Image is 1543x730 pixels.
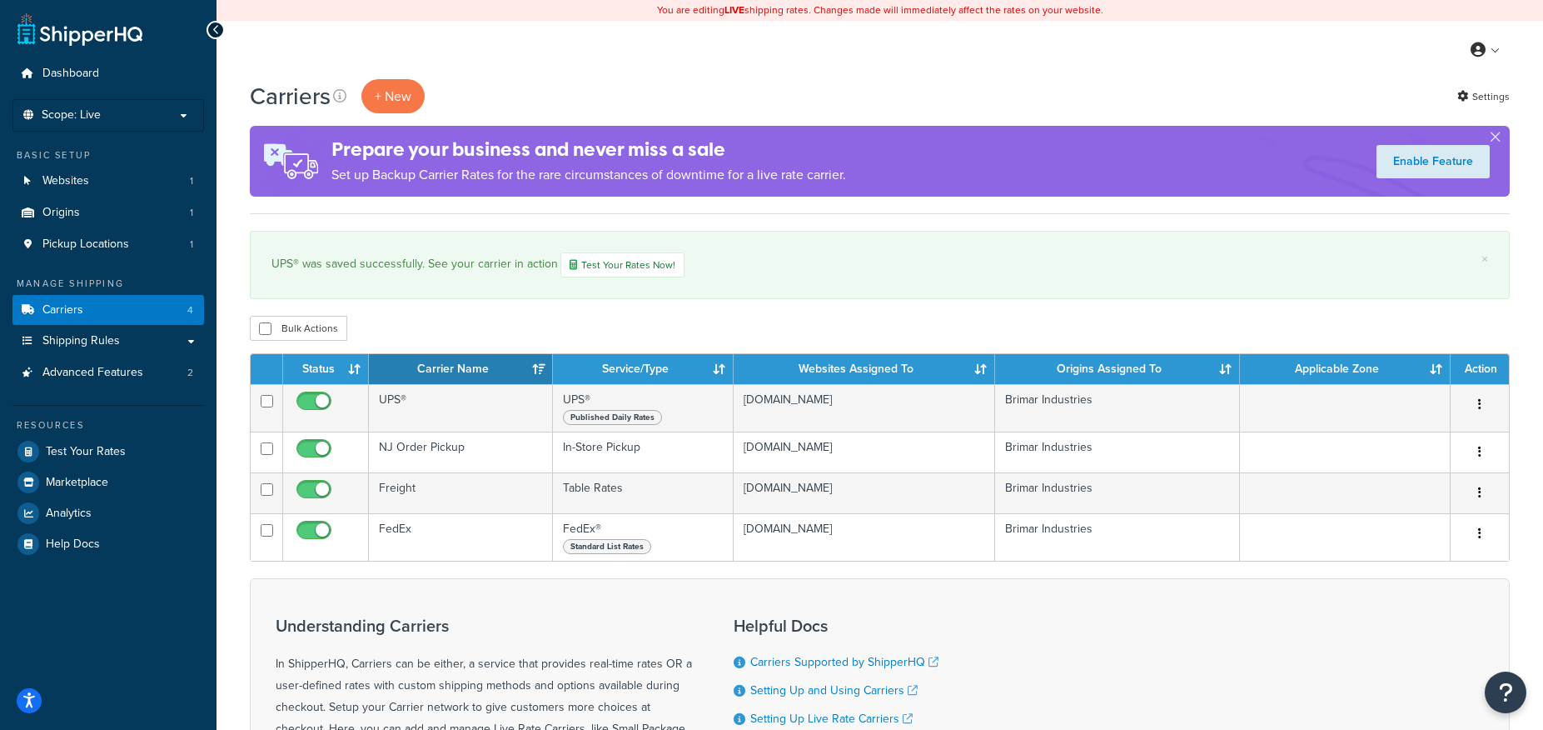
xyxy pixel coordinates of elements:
span: 1 [190,206,193,220]
span: 2 [187,366,193,380]
li: Carriers [12,295,204,326]
span: Shipping Rules [42,334,120,348]
h4: Prepare your business and never miss a sale [331,136,846,163]
span: Analytics [46,507,92,521]
span: Help Docs [46,537,100,552]
span: Standard List Rates [563,539,651,554]
div: Resources [12,418,204,432]
div: Basic Setup [12,148,204,162]
a: Shipping Rules [12,326,204,357]
td: UPS® [553,384,733,432]
button: + New [361,79,425,113]
span: Test Your Rates [46,445,126,459]
th: Status: activate to sort column ascending [283,354,369,384]
a: Websites 1 [12,166,204,197]
th: Carrier Name: activate to sort column ascending [369,354,553,384]
a: Enable Feature [1376,145,1490,178]
a: × [1481,252,1488,266]
th: Service/Type: activate to sort column ascending [553,354,733,384]
p: Set up Backup Carrier Rates for the rare circumstances of downtime for a live rate carrier. [331,163,846,187]
span: 4 [187,303,193,317]
span: Dashboard [42,67,99,81]
b: LIVE [724,2,744,17]
li: Pickup Locations [12,229,204,260]
span: 1 [190,237,193,252]
div: UPS® was saved successfully. See your carrier in action [271,252,1488,277]
th: Action [1451,354,1509,384]
a: Settings [1457,85,1510,108]
td: UPS® [369,384,553,432]
td: In-Store Pickup [553,432,733,472]
a: Setting Up and Using Carriers [750,682,918,699]
a: Test Your Rates [12,437,204,467]
a: Carriers 4 [12,295,204,326]
img: ad-rules-rateshop-fe6ec290ccb7230408bd80ed9643f0289d75e0ffd9eb532fc0e269fcd187b520.png [250,126,331,197]
h3: Helpful Docs [734,617,951,635]
li: Websites [12,166,204,197]
th: Applicable Zone: activate to sort column ascending [1240,354,1451,384]
a: Help Docs [12,529,204,559]
h3: Understanding Carriers [276,617,692,635]
td: [DOMAIN_NAME] [734,432,995,472]
li: Origins [12,197,204,228]
a: Origins 1 [12,197,204,228]
a: Setting Up Live Rate Carriers [750,710,913,727]
button: Bulk Actions [250,316,347,341]
a: Advanced Features 2 [12,357,204,388]
td: NJ Order Pickup [369,432,553,472]
td: Brimar Industries [995,384,1240,432]
td: Brimar Industries [995,432,1240,472]
span: Published Daily Rates [563,410,662,425]
span: Websites [42,174,89,188]
button: Open Resource Center [1485,672,1526,713]
div: Manage Shipping [12,277,204,291]
td: FedEx® [553,513,733,561]
span: Marketplace [46,476,108,490]
td: FedEx [369,513,553,561]
td: [DOMAIN_NAME] [734,513,995,561]
h1: Carriers [250,80,331,112]
a: Analytics [12,498,204,528]
span: Pickup Locations [42,237,129,252]
a: Marketplace [12,467,204,497]
li: Advanced Features [12,357,204,388]
a: ShipperHQ Home [17,12,142,46]
a: Carriers Supported by ShipperHQ [750,653,938,671]
td: Freight [369,472,553,513]
td: [DOMAIN_NAME] [734,472,995,513]
td: Brimar Industries [995,472,1240,513]
a: Test Your Rates Now! [560,252,684,277]
span: Advanced Features [42,366,143,380]
span: Carriers [42,303,83,317]
td: [DOMAIN_NAME] [734,384,995,432]
td: Brimar Industries [995,513,1240,561]
td: Table Rates [553,472,733,513]
a: Pickup Locations 1 [12,229,204,260]
th: Origins Assigned To: activate to sort column ascending [995,354,1240,384]
span: 1 [190,174,193,188]
span: Origins [42,206,80,220]
a: Dashboard [12,58,204,89]
th: Websites Assigned To: activate to sort column ascending [734,354,995,384]
span: Scope: Live [42,108,101,122]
